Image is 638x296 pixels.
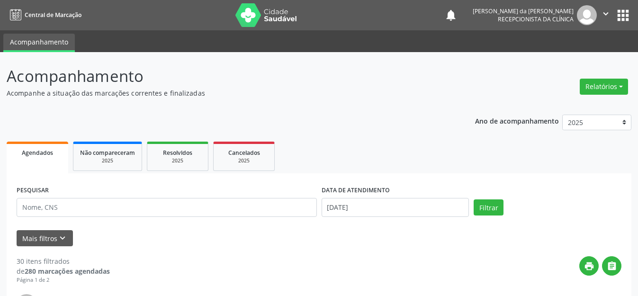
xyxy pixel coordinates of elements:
span: Central de Marcação [25,11,81,19]
i:  [607,261,617,271]
i:  [601,9,611,19]
button: Relatórios [580,79,628,95]
span: Recepcionista da clínica [498,15,574,23]
strong: 280 marcações agendadas [25,267,110,276]
div: 2025 [220,157,268,164]
span: Cancelados [228,149,260,157]
button: Filtrar [474,199,503,215]
label: PESQUISAR [17,183,49,198]
img: img [577,5,597,25]
input: Selecione um intervalo [322,198,469,217]
div: 30 itens filtrados [17,256,110,266]
i: keyboard_arrow_down [57,233,68,243]
p: Acompanhe a situação das marcações correntes e finalizadas [7,88,444,98]
a: Central de Marcação [7,7,81,23]
button: apps [615,7,631,24]
div: Página 1 de 2 [17,276,110,284]
div: [PERSON_NAME] da [PERSON_NAME] [473,7,574,15]
i: print [584,261,594,271]
span: Não compareceram [80,149,135,157]
div: de [17,266,110,276]
input: Nome, CNS [17,198,317,217]
a: Acompanhamento [3,34,75,52]
span: Resolvidos [163,149,192,157]
button:  [602,256,621,276]
button: print [579,256,599,276]
label: DATA DE ATENDIMENTO [322,183,390,198]
button:  [597,5,615,25]
p: Acompanhamento [7,64,444,88]
p: Ano de acompanhamento [475,115,559,126]
div: 2025 [154,157,201,164]
div: 2025 [80,157,135,164]
button: notifications [444,9,458,22]
button: Mais filtroskeyboard_arrow_down [17,230,73,247]
span: Agendados [22,149,53,157]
